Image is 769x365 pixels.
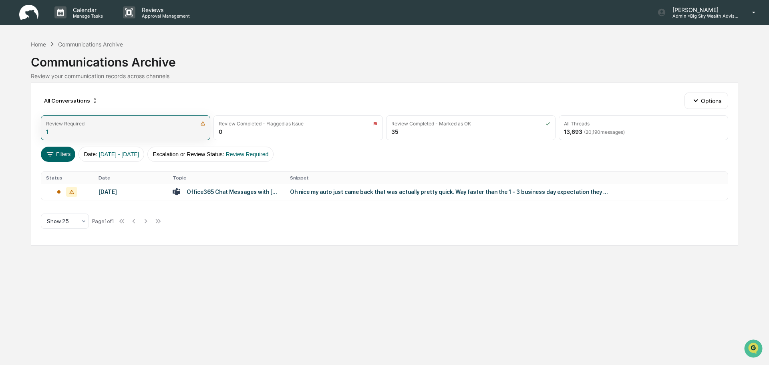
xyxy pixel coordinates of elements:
span: [DATE] - [DATE] [99,151,139,157]
th: Topic [168,172,285,184]
div: We're available if you need us! [27,69,101,76]
div: Review Completed - Marked as OK [391,121,471,127]
div: Communications Archive [58,41,123,48]
span: Attestations [66,101,99,109]
p: Approval Management [135,13,194,19]
p: Calendar [66,6,107,13]
p: Admin • Big Sky Wealth Advisors [666,13,741,19]
img: 1746055101610-c473b297-6a78-478c-a979-82029cc54cd1 [8,61,22,76]
th: Snippet [285,172,728,184]
button: Options [684,93,728,109]
div: 🖐️ [8,102,14,108]
p: How can we help? [8,17,146,30]
div: Review Completed - Flagged as Issue [219,121,304,127]
img: logo [19,5,38,20]
div: Home [31,41,46,48]
p: Reviews [135,6,194,13]
button: Start new chat [136,64,146,73]
img: icon [546,121,550,126]
button: Date:[DATE] - [DATE] [79,147,144,162]
div: Review Required [46,121,85,127]
div: Start new chat [27,61,131,69]
div: 1 [46,128,48,135]
div: 35 [391,128,399,135]
th: Status [41,172,94,184]
th: Date [94,172,168,184]
div: 13,693 [564,128,625,135]
a: 🔎Data Lookup [5,113,54,127]
div: Communications Archive [31,48,738,69]
p: Manage Tasks [66,13,107,19]
div: All Conversations [41,94,101,107]
p: [PERSON_NAME] [666,6,741,13]
span: Review Required [226,151,269,157]
a: 🗄️Attestations [55,98,103,112]
a: 🖐️Preclearance [5,98,55,112]
span: Preclearance [16,101,52,109]
div: Review your communication records across channels [31,73,738,79]
button: Filters [41,147,76,162]
div: All Threads [564,121,590,127]
span: Data Lookup [16,116,50,124]
a: Powered byPylon [56,135,97,142]
div: [DATE] [99,189,163,195]
span: Pylon [80,136,97,142]
img: icon [200,121,205,126]
div: 🔎 [8,117,14,123]
span: ( 20,190 messages) [584,129,625,135]
button: Escalation or Review Status:Review Required [147,147,274,162]
div: 0 [219,128,222,135]
div: Office365 Chat Messages with [PERSON_NAME], [PERSON_NAME] on [DATE] [187,189,280,195]
img: icon [373,121,378,126]
iframe: Open customer support [743,339,765,360]
div: Page 1 of 1 [92,218,114,224]
div: Oh nice my auto just came back that was actually pretty quick. Way faster than the 1 - 3 business... [290,189,610,195]
div: 🗄️ [58,102,64,108]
